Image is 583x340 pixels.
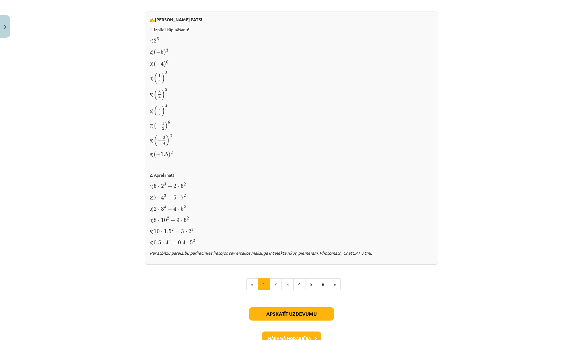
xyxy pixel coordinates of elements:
p: 6) [150,104,433,117]
span: 4 [173,206,176,211]
span: 4 [165,104,167,108]
span: 5 [181,184,184,188]
span: 3 [165,72,167,75]
button: » [329,278,341,291]
button: 4 [293,278,305,291]
span: ⋅ [158,198,159,199]
span: 2 [184,206,186,209]
span: − [168,207,172,211]
button: 3 [281,278,294,291]
p: 5) [150,88,433,100]
span: ( [154,151,156,158]
p: 4) [150,216,433,223]
span: 5 [190,240,193,245]
span: 4 [161,61,164,66]
span: 3 [166,49,168,52]
button: 5 [305,278,317,291]
span: 4 [165,240,169,245]
span: ( [154,135,157,146]
p: 1) [150,182,433,189]
button: 2 [270,278,282,291]
span: ) [168,151,171,158]
span: 3 [170,134,172,137]
nav: Page navigation example [145,278,438,291]
span: 1.5 [164,229,172,233]
p: 2) [150,193,433,201]
span: 6 [168,121,170,124]
span: 3 [159,79,161,82]
span: 3 [161,207,164,211]
span: 4 [164,205,166,209]
span: 7 [181,195,184,200]
span: 4 [163,141,165,145]
span: 5 [154,184,157,188]
span: ⋅ [186,231,187,233]
span: 2 [187,217,189,220]
span: ⋅ [187,243,189,244]
p: 8) [150,134,433,147]
button: 1 [258,278,270,291]
span: − [156,62,161,66]
span: ⋅ [158,186,159,188]
span: 3 [164,194,166,197]
span: 5 [173,195,176,200]
b: [PERSON_NAME] PATS! [155,17,202,22]
span: 1 [159,74,161,77]
span: 2 [184,183,186,186]
span: ( [154,73,157,84]
span: 3 [159,90,161,93]
span: 8 [154,218,157,222]
span: ⋅ [181,220,182,222]
span: 4 [159,95,161,99]
i: Par atbilžu pareizību pārliecinies lietojot sev ērtākos mākslīgā intelekta rīkus, piemēram, Photo... [150,250,372,256]
span: 3 [164,183,166,186]
span: ) [165,122,168,130]
span: 10 [154,229,160,233]
span: 2 [162,127,164,130]
button: Apskatīt uzdevumu [249,307,334,321]
span: 2 [165,88,167,91]
span: 7 [154,195,157,200]
span: 2 [171,151,173,154]
p: 6) [150,238,433,246]
span: − [172,241,177,245]
span: 2 [154,207,157,211]
span: ) [162,73,165,84]
span: ( [154,49,156,56]
span: 5 [184,218,187,222]
span: ) [166,135,170,146]
span: ( [154,122,156,130]
span: 5 [181,207,184,211]
span: ⋅ [178,209,179,211]
span: 4 [161,195,164,200]
p: 9) [150,150,433,158]
span: ) [162,106,165,117]
span: 2 [173,184,176,188]
span: 3 [169,239,171,242]
span: 3 [191,228,193,231]
span: 2 [188,229,191,233]
span: − [156,152,161,157]
p: 2) [150,48,433,56]
span: 2 [167,217,169,220]
span: 2 [172,228,174,231]
span: ⋅ [162,243,164,244]
span: − [156,50,161,54]
button: 6 [317,278,329,291]
p: 2. Aprēķināt! [150,172,433,178]
p: 5) [150,227,433,235]
span: ⋅ [158,220,159,222]
span: − [168,196,172,200]
p: ✍️ [150,16,433,23]
span: + [168,184,172,189]
span: 9 [176,218,179,222]
span: 10 [161,218,167,222]
span: 0 [166,61,168,64]
span: ( [154,106,157,117]
span: 0.5 [154,240,161,245]
span: 2 [154,39,157,43]
span: ) [164,61,166,67]
span: 2 [161,184,164,188]
span: ( [154,61,156,67]
p: 3) [150,59,433,68]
